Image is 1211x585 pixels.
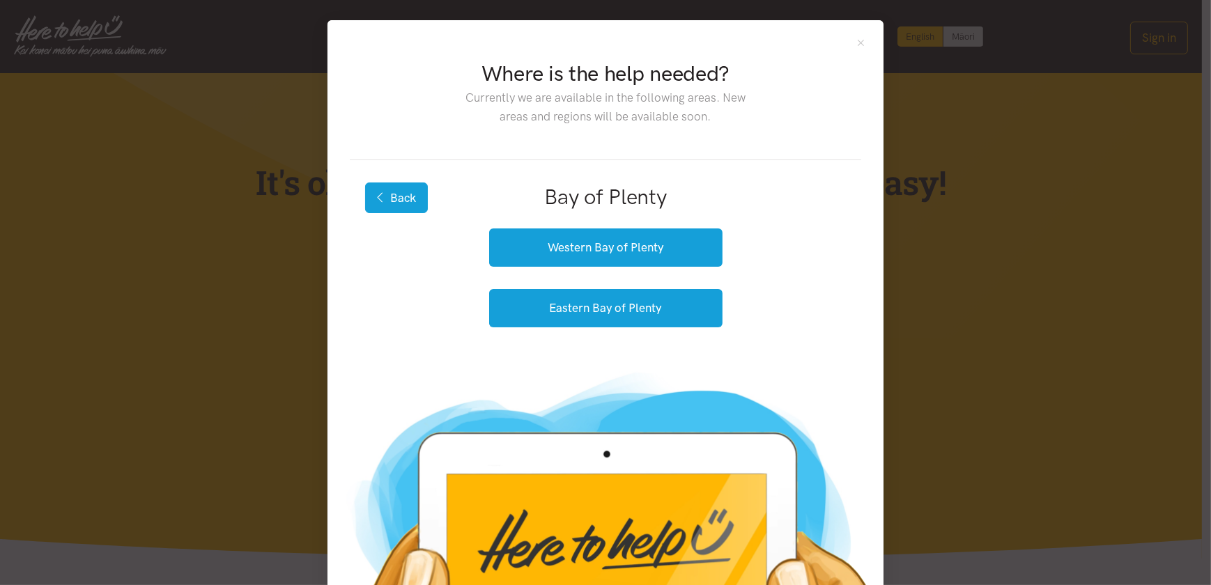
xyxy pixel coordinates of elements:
button: Back [365,182,428,213]
h2: Bay of Plenty [372,182,839,212]
p: Currently we are available in the following areas. New areas and regions will be available soon. [454,88,756,126]
button: Western Bay of Plenty [489,228,723,267]
button: Eastern Bay of Plenty [489,289,723,327]
h2: Where is the help needed? [454,59,756,88]
button: Close [855,37,867,49]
